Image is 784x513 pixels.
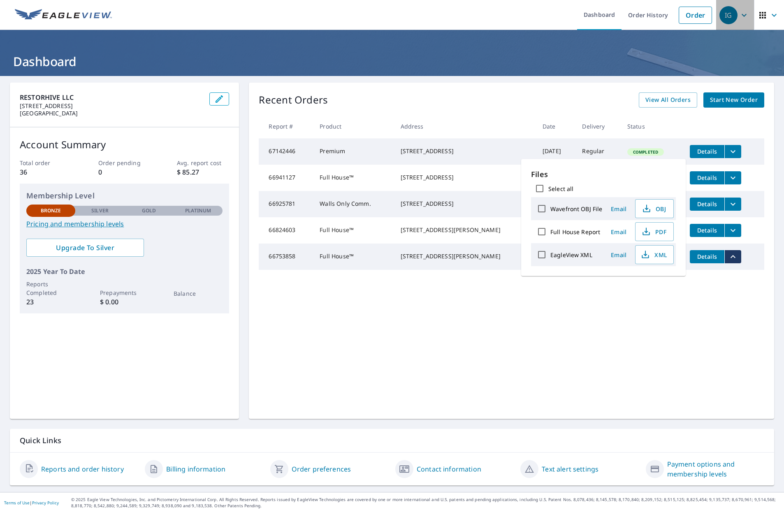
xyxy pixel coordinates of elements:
[635,222,674,241] button: PDF
[259,138,313,165] td: 67142446
[690,145,724,158] button: detailsBtn-67142446
[98,159,151,167] p: Order pending
[710,95,758,105] span: Start New Order
[313,138,394,165] td: Premium
[550,228,600,236] label: Full House Report
[313,191,394,217] td: Walls Only Comm.
[640,204,667,214] span: OBJ
[628,149,663,155] span: Completed
[4,500,30,506] a: Terms of Use
[313,244,394,270] td: Full House™
[20,137,229,152] p: Account Summary
[703,92,764,108] a: Start New Order
[724,171,741,184] button: filesDropdownBtn-66941127
[575,114,620,138] th: Delivery
[605,202,632,215] button: Email
[609,251,629,259] span: Email
[724,145,741,158] button: filesDropdownBtn-67142446
[640,227,667,237] span: PDF
[71,497,780,509] p: © 2025 Eagle View Technologies, Inc. and Pictometry International Corp. All Rights Reserved. Repo...
[667,459,764,479] a: Payment options and membership levels
[719,6,738,24] div: IG
[531,169,676,180] p: Files
[259,165,313,191] td: 66941127
[174,289,223,298] p: Balance
[550,205,602,213] label: Wavefront OBJ File
[177,167,229,177] p: $ 85.27
[536,138,575,165] td: [DATE]
[605,225,632,238] button: Email
[259,92,328,108] p: Recent Orders
[695,147,719,155] span: Details
[417,464,481,474] a: Contact information
[100,288,149,297] p: Prepayments
[635,199,674,218] button: OBJ
[20,92,203,102] p: RESTORHIVE LLC
[313,165,394,191] td: Full House™
[15,9,112,21] img: EV Logo
[548,185,573,193] label: Select all
[166,464,225,474] a: Billing information
[26,239,144,257] a: Upgrade To Silver
[20,102,203,110] p: [STREET_ADDRESS]
[177,159,229,167] p: Avg. report cost
[26,267,223,276] p: 2025 Year To Date
[292,464,351,474] a: Order preferences
[695,253,719,260] span: Details
[313,114,394,138] th: Product
[20,110,203,117] p: [GEOGRAPHIC_DATA]
[20,435,764,446] p: Quick Links
[313,217,394,244] td: Full House™
[91,207,109,214] p: Silver
[26,190,223,201] p: Membership Level
[690,198,724,211] button: detailsBtn-66925781
[98,167,151,177] p: 0
[695,226,719,234] span: Details
[32,500,59,506] a: Privacy Policy
[645,95,691,105] span: View All Orders
[695,200,719,208] span: Details
[185,207,211,214] p: Platinum
[401,173,529,182] div: [STREET_ADDRESS]
[609,205,629,213] span: Email
[690,224,724,237] button: detailsBtn-66824603
[609,228,629,236] span: Email
[639,92,697,108] a: View All Orders
[401,252,529,260] div: [STREET_ADDRESS][PERSON_NAME]
[724,198,741,211] button: filesDropdownBtn-66925781
[401,226,529,234] div: [STREET_ADDRESS][PERSON_NAME]
[550,251,592,259] label: EagleView XML
[690,250,724,263] button: detailsBtn-66753858
[536,114,575,138] th: Date
[394,114,536,138] th: Address
[401,147,529,155] div: [STREET_ADDRESS]
[259,244,313,270] td: 66753858
[575,138,620,165] td: Regular
[100,297,149,307] p: $ 0.00
[41,207,61,214] p: Bronze
[259,217,313,244] td: 66824603
[259,191,313,217] td: 66925781
[621,114,683,138] th: Status
[401,200,529,208] div: [STREET_ADDRESS]
[679,7,712,24] a: Order
[10,53,774,70] h1: Dashboard
[20,159,72,167] p: Total order
[26,297,75,307] p: 23
[26,219,223,229] a: Pricing and membership levels
[605,248,632,261] button: Email
[41,464,124,474] a: Reports and order history
[142,207,156,214] p: Gold
[690,171,724,184] button: detailsBtn-66941127
[635,245,674,264] button: XML
[542,464,598,474] a: Text alert settings
[4,500,59,505] p: |
[259,114,313,138] th: Report #
[724,250,741,263] button: filesDropdownBtn-66753858
[33,243,137,252] span: Upgrade To Silver
[695,174,719,182] span: Details
[20,167,72,177] p: 36
[640,250,667,260] span: XML
[26,280,75,297] p: Reports Completed
[724,224,741,237] button: filesDropdownBtn-66824603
